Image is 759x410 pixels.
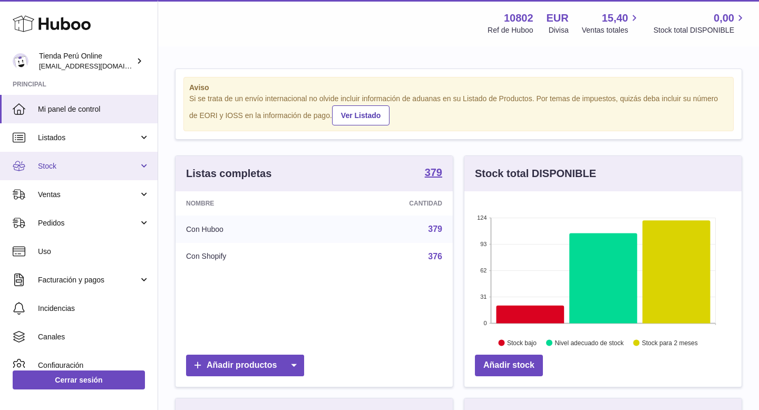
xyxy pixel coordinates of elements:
[507,339,537,346] text: Stock bajo
[480,294,486,300] text: 31
[477,214,486,221] text: 124
[38,218,139,228] span: Pedidos
[176,243,323,270] td: Con Shopify
[176,191,323,216] th: Nombre
[38,275,139,285] span: Facturación y pagos
[38,247,150,257] span: Uso
[483,320,486,326] text: 0
[176,216,323,243] td: Con Huboo
[504,11,533,25] strong: 10802
[13,53,28,69] img: contacto@tiendaperuonline.com
[38,304,150,314] span: Incidencias
[554,339,624,346] text: Nivel adecuado de stock
[38,190,139,200] span: Ventas
[425,167,442,178] strong: 379
[13,370,145,389] a: Cerrar sesión
[323,191,453,216] th: Cantidad
[425,167,442,180] a: 379
[488,25,533,35] div: Ref de Huboo
[186,167,271,181] h3: Listas completas
[480,267,486,274] text: 62
[189,83,728,93] strong: Aviso
[332,105,390,125] a: Ver Listado
[186,355,304,376] a: Añadir productos
[547,11,569,25] strong: EUR
[38,133,139,143] span: Listados
[714,11,734,25] span: 0,00
[480,241,486,247] text: 93
[189,94,728,125] div: Si se trata de un envío internacional no olvide incluir información de aduanas en su Listado de P...
[475,167,596,181] h3: Stock total DISPONIBLE
[549,25,569,35] div: Divisa
[39,51,134,71] div: Tienda Perú Online
[428,224,442,233] a: 379
[428,252,442,261] a: 376
[582,25,640,35] span: Ventas totales
[602,11,628,25] span: 15,40
[642,339,698,346] text: Stock para 2 meses
[39,62,155,70] span: [EMAIL_ADDRESS][DOMAIN_NAME]
[38,104,150,114] span: Mi panel de control
[654,25,746,35] span: Stock total DISPONIBLE
[654,11,746,35] a: 0,00 Stock total DISPONIBLE
[38,161,139,171] span: Stock
[38,360,150,370] span: Configuración
[475,355,543,376] a: Añadir stock
[38,332,150,342] span: Canales
[582,11,640,35] a: 15,40 Ventas totales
